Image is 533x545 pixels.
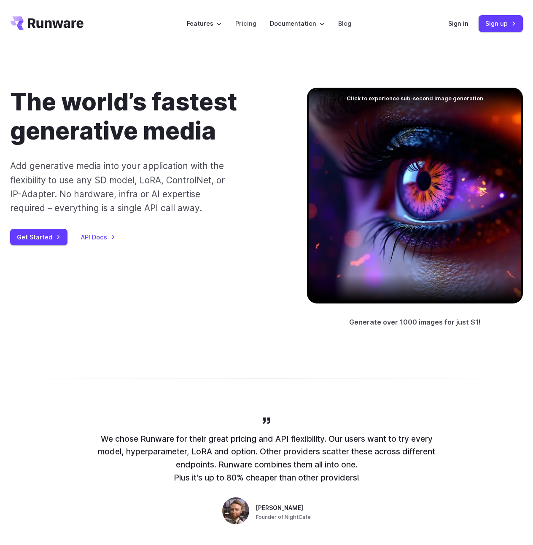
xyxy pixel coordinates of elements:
p: We chose Runware for their great pricing and API flexibility. Our users want to try every model, ... [98,432,435,484]
a: API Docs [81,232,116,242]
h1: The world’s fastest generative media [10,88,280,145]
a: Sign up [479,15,523,32]
span: Founder of NightCafe [256,513,311,521]
span: [PERSON_NAME] [256,504,303,513]
a: Pricing [235,19,256,28]
a: Go to / [10,16,83,30]
a: Blog [338,19,351,28]
label: Documentation [270,19,325,28]
a: Sign in [448,19,468,28]
p: Generate over 1000 images for just $1! [349,317,481,328]
img: Person [222,497,249,524]
label: Features [187,19,222,28]
a: Get Started [10,229,67,245]
p: Add generative media into your application with the flexibility to use any SD model, LoRA, Contro... [10,159,226,215]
